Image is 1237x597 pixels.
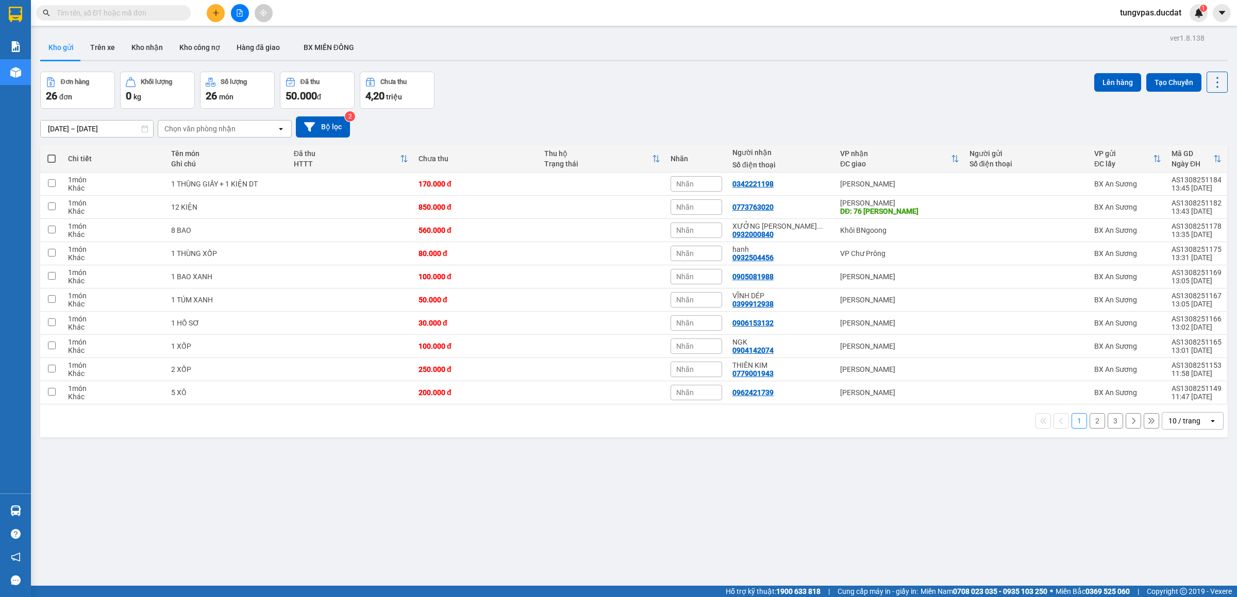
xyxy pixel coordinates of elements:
[171,319,283,327] div: 1 HỒ SƠ
[1094,149,1153,158] div: VP gửi
[1094,249,1161,258] div: BX An Sương
[68,315,161,323] div: 1 món
[68,199,161,207] div: 1 món
[1172,292,1222,300] div: AS1308251167
[1194,8,1203,18] img: icon-new-feature
[1094,365,1161,373] div: BX An Sương
[1172,338,1222,346] div: AS1308251165
[1094,180,1161,188] div: BX An Sương
[10,41,21,52] img: solution-icon
[1094,272,1161,281] div: BX An Sương
[1090,413,1105,429] button: 2
[68,300,161,308] div: Khác
[171,365,283,373] div: 2 XỐP
[296,116,350,138] button: Bộ lọc
[40,72,115,109] button: Đơn hàng26đơn
[68,253,161,262] div: Khác
[419,296,534,304] div: 50.000 đ
[200,72,275,109] button: Số lượng26món
[68,176,161,184] div: 1 món
[419,226,534,234] div: 560.000 đ
[732,346,774,354] div: 0904142074
[68,369,161,378] div: Khác
[68,155,161,163] div: Chi tiết
[921,586,1047,597] span: Miền Nam
[68,230,161,238] div: Khác
[1094,296,1161,304] div: BX An Sương
[732,161,830,169] div: Số điện thoại
[419,272,534,281] div: 100.000 đ
[171,272,283,281] div: 1 BAO XANH
[236,9,243,16] span: file-add
[207,4,225,22] button: plus
[840,180,959,188] div: [PERSON_NAME]
[732,300,774,308] div: 0399912938
[171,342,283,350] div: 1 XỐP
[1168,416,1200,426] div: 10 / trang
[1146,73,1201,92] button: Tạo Chuyến
[676,296,694,304] span: Nhãn
[68,292,161,300] div: 1 món
[294,149,400,158] div: Đã thu
[68,346,161,354] div: Khác
[1172,361,1222,369] div: AS1308251153
[1172,160,1213,168] div: Ngày ĐH
[676,203,694,211] span: Nhãn
[1166,145,1227,173] th: Toggle SortBy
[732,148,830,157] div: Người nhận
[68,361,161,369] div: 1 món
[732,319,774,327] div: 0906153132
[221,78,247,86] div: Số lượng
[776,587,821,595] strong: 1900 633 818
[1094,73,1141,92] button: Lên hàng
[419,388,534,397] div: 200.000 đ
[544,160,651,168] div: Trạng thái
[11,575,21,585] span: message
[11,552,21,562] span: notification
[10,67,21,78] img: warehouse-icon
[676,319,694,327] span: Nhãn
[676,249,694,258] span: Nhãn
[171,180,283,188] div: 1 THÙNG GIẤY + 1 KIỆN DT
[43,9,50,16] span: search
[1213,4,1231,22] button: caret-down
[1172,300,1222,308] div: 13:05 [DATE]
[171,226,283,234] div: 8 BAO
[1172,253,1222,262] div: 13:31 [DATE]
[1172,245,1222,253] div: AS1308251175
[41,121,153,137] input: Select a date range.
[840,249,959,258] div: VP Chư Prông
[817,222,823,230] span: ...
[1172,315,1222,323] div: AS1308251166
[419,180,534,188] div: 170.000 đ
[9,7,22,22] img: logo-vxr
[380,78,407,86] div: Chưa thu
[676,180,694,188] span: Nhãn
[1172,176,1222,184] div: AS1308251184
[61,78,89,86] div: Đơn hàng
[317,93,321,101] span: đ
[732,388,774,397] div: 0962421739
[46,90,57,102] span: 26
[171,160,283,168] div: Ghi chú
[828,586,830,597] span: |
[732,245,830,253] div: hanh
[289,145,413,173] th: Toggle SortBy
[133,93,141,101] span: kg
[1172,184,1222,192] div: 13:45 [DATE]
[212,9,220,16] span: plus
[68,222,161,230] div: 1 món
[206,90,217,102] span: 26
[1094,226,1161,234] div: BX An Sương
[676,272,694,281] span: Nhãn
[840,207,959,215] div: DĐ: 76 HOÀNG VĂN THỤ
[544,149,651,158] div: Thu hộ
[68,393,161,401] div: Khác
[1209,417,1217,425] svg: open
[59,93,72,101] span: đơn
[1094,160,1153,168] div: ĐC lấy
[840,365,959,373] div: [PERSON_NAME]
[732,180,774,188] div: 0342221198
[40,35,82,60] button: Kho gửi
[1172,199,1222,207] div: AS1308251182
